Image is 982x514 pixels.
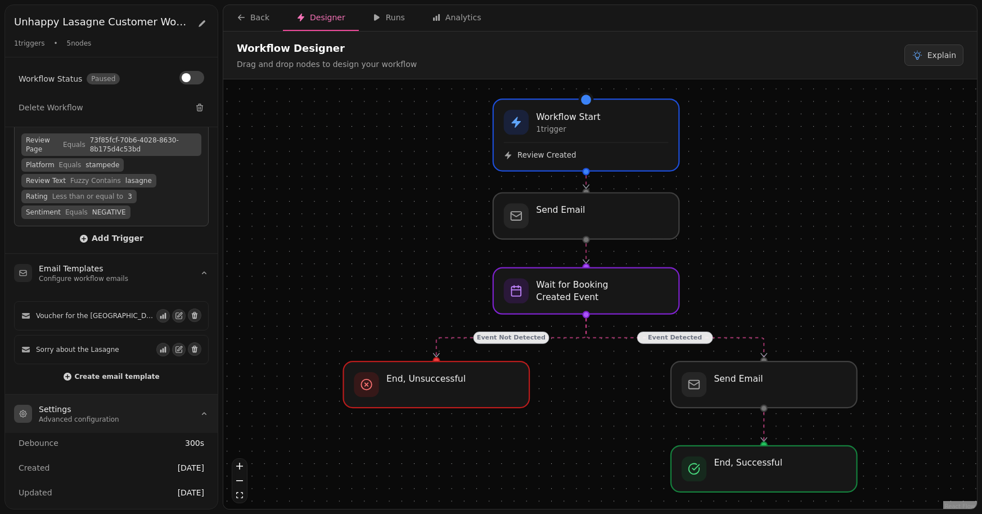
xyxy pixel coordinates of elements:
[477,334,546,341] text: Event Not Detected
[52,192,124,201] span: Less than or equal to
[53,39,57,48] span: •
[14,39,44,48] span: 1 triggers
[87,73,120,84] span: Paused
[5,254,218,292] summary: Email TemplatesConfigure workflow emails
[128,192,132,201] span: 3
[185,437,204,449] span: 300 s
[92,208,126,217] span: NEGATIVE
[517,150,576,160] span: Review Created
[156,343,170,356] button: View email events
[237,41,417,56] h2: Workflow Designer
[927,50,956,61] span: Explain
[178,487,204,498] span: [DATE]
[945,503,975,509] a: React Flow attribution
[432,12,481,23] div: Analytics
[178,462,204,473] span: [DATE]
[90,136,197,154] span: 73f85fcf-70b6-4028-8630-8b175d4c53bd
[79,234,143,243] span: Add Trigger
[418,5,495,31] button: Analytics
[586,318,764,357] g: Edge from 0198cdde-5c49-732c-a753-2f366b4d8cde to 0198cde1-e89a-70cf-ba08-366c785e3f08
[536,124,600,134] p: 1 trigger
[648,334,702,341] text: Event Detected
[39,263,128,274] h3: Email Templates
[237,59,417,70] p: Drag and drop nodes to design your workflow
[232,473,247,488] button: Zoom Out
[156,309,170,323] button: View email events
[195,14,209,32] button: Edit workflow
[223,5,283,31] button: Back
[14,14,188,30] h2: Unhappy Lasagne Customer Workflow
[125,176,152,185] span: lasagne
[296,12,345,23] div: Designer
[14,97,209,118] button: Delete Workflow
[39,404,119,415] h3: Settings
[63,140,85,149] span: Equals
[63,371,159,382] button: Create email template
[172,343,186,356] button: Edit email template
[65,208,88,217] span: Equals
[232,458,247,503] div: Control Panel
[188,342,201,356] button: Delete email template
[5,395,218,433] summary: SettingsAdvanced configuration
[85,160,119,169] span: stampede
[536,110,600,123] h3: Workflow Start
[39,274,128,283] p: Configure workflow emails
[26,160,55,169] span: Platform
[26,176,66,185] span: Review Text
[36,345,119,354] span: Sorry about the Lasagne
[39,415,119,424] p: Advanced configuration
[67,39,92,48] span: 5 nodes
[232,459,247,473] button: Zoom In
[26,136,58,154] span: Review Page
[232,488,247,503] button: Fit View
[74,373,159,380] span: Create email template
[79,233,143,244] button: Add Trigger
[70,176,121,185] span: Fuzzy Contains
[436,318,586,357] g: Edge from 0198cdde-5c49-732c-a753-2f366b4d8cde to 0198cde2-79fa-71a2-bff8-7286e8192e15
[188,309,201,322] button: Delete email template
[19,102,83,113] span: Delete Workflow
[283,5,359,31] button: Designer
[36,311,156,320] span: Voucher for the [GEOGRAPHIC_DATA]
[26,208,61,217] span: Sentiment
[172,309,186,323] button: Edit email template
[904,44,963,66] button: Explain
[19,487,52,498] span: Updated
[19,462,49,473] span: Created
[359,5,418,31] button: Runs
[237,12,269,23] div: Back
[26,192,48,201] span: Rating
[19,73,82,84] span: Workflow Status
[372,12,405,23] div: Runs
[19,437,58,449] span: Debounce
[59,160,82,169] span: Equals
